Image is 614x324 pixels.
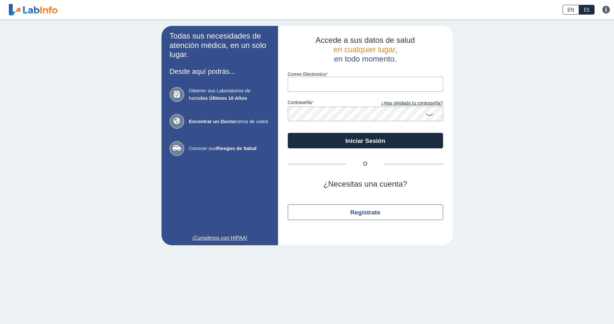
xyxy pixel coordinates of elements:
a: ¡Cumplimos con HIPAA! [170,234,270,242]
span: en todo momento. [334,54,396,63]
b: los Últimos 10 Años [201,95,247,101]
h2: Todas sus necesidades de atención médica, en un solo lugar. [170,31,270,59]
span: en cualquier lugar, [333,45,397,54]
label: contraseña [288,100,365,107]
b: Encontrar un Doctor [189,119,236,124]
a: ES [579,5,595,15]
button: Regístrate [288,204,443,220]
h2: ¿Necesitas una cuenta? [288,179,443,189]
span: Obtener sus Laboratorios de hasta [189,87,270,102]
span: O [346,160,385,168]
label: Correo Electronico [288,72,443,77]
span: Conocer sus [189,145,270,152]
a: ¿Has olvidado tu contraseña? [365,100,443,107]
a: EN [563,5,579,15]
span: Accede a sus datos de salud [316,36,415,44]
b: Riesgos de Salud [216,145,257,151]
button: Iniciar Sesión [288,133,443,148]
h3: Desde aquí podrás... [170,67,270,75]
span: cerca de usted [189,118,270,125]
